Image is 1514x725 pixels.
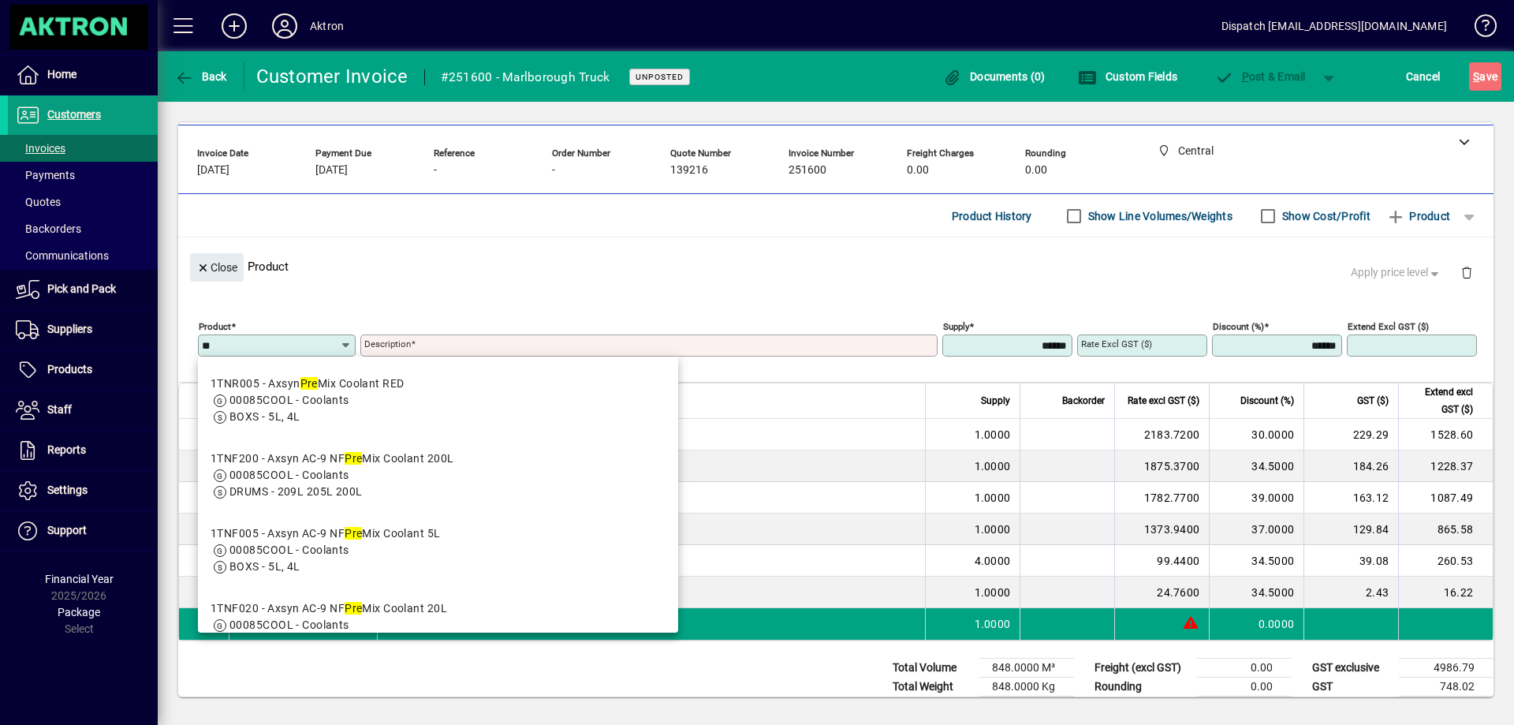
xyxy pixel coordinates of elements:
[945,202,1039,230] button: Product History
[979,659,1074,678] td: 848.0000 M³
[975,521,1011,537] span: 1.0000
[8,350,158,390] a: Products
[1304,659,1399,678] td: GST exclusive
[975,553,1011,569] span: 4.0000
[178,237,1493,295] div: Product
[8,391,158,430] a: Staff
[1081,338,1152,349] mat-label: Rate excl GST ($)
[196,255,237,281] span: Close
[8,270,158,309] a: Pick and Pack
[1124,490,1199,506] div: 1782.7700
[158,62,244,91] app-page-header-button: Back
[1279,208,1370,224] label: Show Cost/Profit
[1398,482,1493,514] td: 1087.49
[1304,697,1399,716] td: GST inclusive
[975,458,1011,474] span: 1.0000
[211,600,447,617] div: 1TNF020 - Axsyn AC-9 NF Mix Coolant 20L
[1197,678,1292,697] td: 0.00
[975,490,1011,506] span: 1.0000
[8,431,158,470] a: Reports
[1398,514,1493,545] td: 865.58
[229,469,349,481] span: 00085COOL - Coolants
[1087,659,1197,678] td: Freight (excl GST)
[1221,13,1447,39] div: Dispatch [EMAIL_ADDRESS][DOMAIN_NAME]
[1398,419,1493,450] td: 1528.60
[209,12,259,40] button: Add
[8,162,158,189] a: Payments
[1214,70,1306,83] span: ost & Email
[943,321,969,332] mat-label: Supply
[1209,577,1303,608] td: 34.5000
[8,189,158,215] a: Quotes
[979,678,1074,697] td: 848.0000 Kg
[58,606,100,618] span: Package
[47,68,76,80] span: Home
[1406,64,1441,89] span: Cancel
[975,427,1011,443] span: 1.0000
[229,544,349,556] span: 00085COOL - Coolants
[1128,392,1199,409] span: Rate excl GST ($)
[16,142,65,155] span: Invoices
[1124,585,1199,600] div: 24.7600
[1124,553,1199,569] div: 99.4400
[1473,70,1479,83] span: S
[47,403,72,416] span: Staff
[211,450,453,467] div: 1TNF200 - Axsyn AC-9 NF Mix Coolant 200L
[47,323,92,335] span: Suppliers
[1473,64,1497,89] span: ave
[229,560,300,573] span: BOXS - 5L, 4L
[47,484,88,496] span: Settings
[1398,450,1493,482] td: 1228.37
[552,164,555,177] span: -
[1304,678,1399,697] td: GST
[1303,577,1398,608] td: 2.43
[952,204,1032,229] span: Product History
[8,310,158,349] a: Suppliers
[1348,321,1429,332] mat-label: Extend excl GST ($)
[1209,545,1303,577] td: 34.5000
[1087,678,1197,697] td: Rounding
[1303,419,1398,450] td: 229.29
[1124,458,1199,474] div: 1875.3700
[975,616,1011,632] span: 1.0000
[186,260,248,274] app-page-header-button: Close
[229,618,349,631] span: 00085COOL - Coolants
[636,72,684,82] span: Unposted
[310,13,344,39] div: Aktron
[197,164,229,177] span: [DATE]
[1399,678,1493,697] td: 748.02
[1209,419,1303,450] td: 30.0000
[1344,259,1449,287] button: Apply price level
[1398,545,1493,577] td: 260.53
[8,471,158,510] a: Settings
[198,588,678,663] mat-option: 1TNF020 - Axsyn AC-9 NF Pre Mix Coolant 20L
[1025,164,1047,177] span: 0.00
[1399,659,1493,678] td: 4986.79
[939,62,1050,91] button: Documents (0)
[259,12,310,40] button: Profile
[1209,514,1303,545] td: 37.0000
[1303,482,1398,514] td: 163.12
[229,485,363,498] span: DRUMS - 209L 205L 200L
[441,65,610,90] div: #251600 - Marlborough Truck
[8,215,158,242] a: Backorders
[211,376,404,392] div: 1TNR005 - Axsyn Mix Coolant RED
[789,164,826,177] span: 251600
[198,438,678,513] mat-option: 1TNF200 - Axsyn AC-9 NF Pre Mix Coolant 200L
[885,659,979,678] td: Total Volume
[1398,577,1493,608] td: 16.22
[1408,383,1473,418] span: Extend excl GST ($)
[190,253,244,282] button: Close
[1085,208,1232,224] label: Show Line Volumes/Weights
[1209,482,1303,514] td: 39.0000
[198,363,678,438] mat-option: 1TNR005 - Axsyn Pre Mix Coolant RED
[211,525,441,542] div: 1TNF005 - Axsyn AC-9 NF Mix Coolant 5L
[434,164,437,177] span: -
[174,70,227,83] span: Back
[1206,62,1314,91] button: Post & Email
[1074,62,1181,91] button: Custom Fields
[1448,253,1486,291] button: Delete
[1351,264,1442,281] span: Apply price level
[16,169,75,181] span: Payments
[300,377,318,390] em: Pre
